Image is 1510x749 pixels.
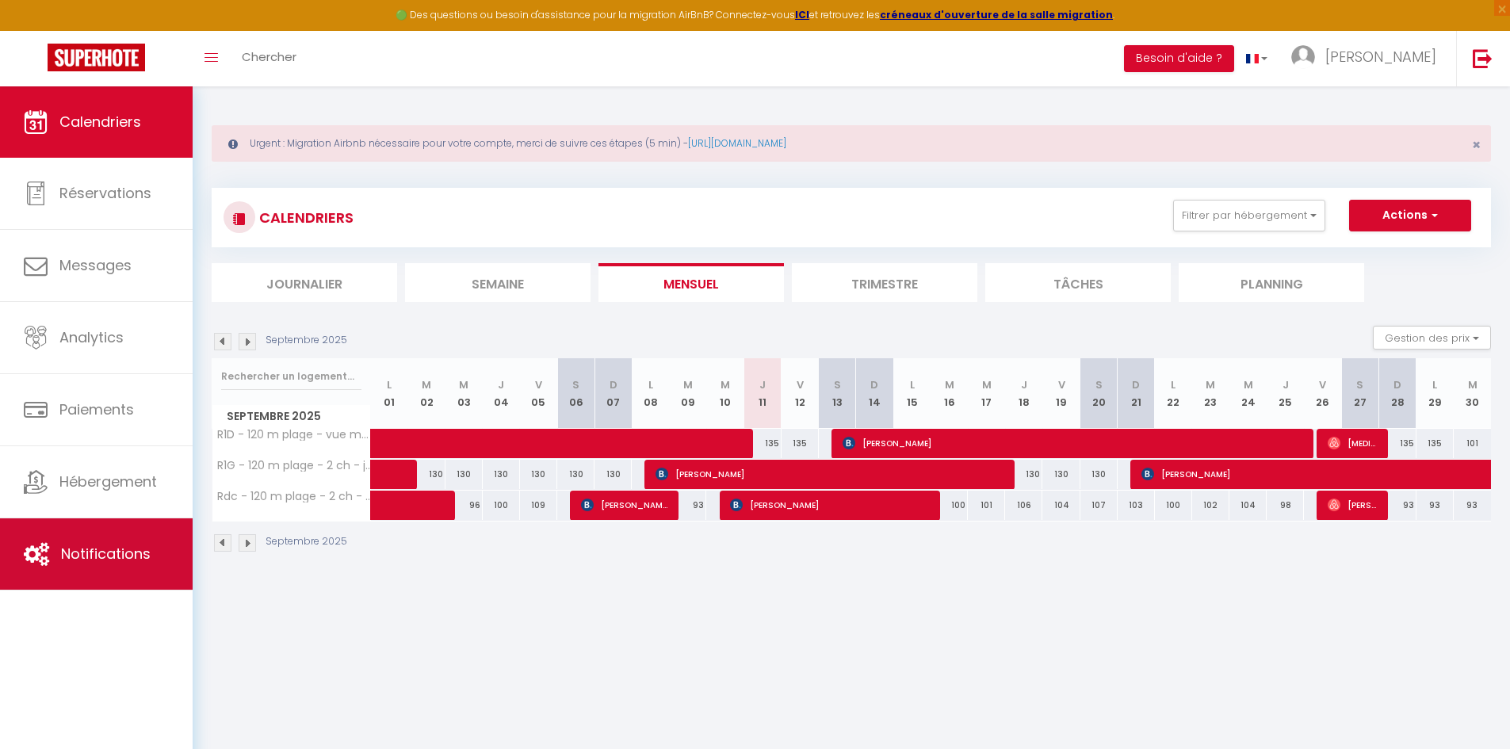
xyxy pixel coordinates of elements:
abbr: M [683,377,693,392]
abbr: M [1206,377,1215,392]
div: 100 [931,491,968,520]
span: [MEDICAL_DATA][PERSON_NAME] [1328,428,1378,458]
li: Tâches [985,263,1171,302]
span: × [1472,135,1481,155]
span: Hébergement [59,472,157,491]
span: [PERSON_NAME] [656,459,1003,489]
span: Chercher [242,48,296,65]
div: 104 [1229,491,1267,520]
span: Rdc - 120 m plage - 2 ch - terrasse - [GEOGRAPHIC_DATA] - [GEOGRAPHIC_DATA] [215,491,373,503]
th: 12 [782,358,819,429]
th: 27 [1341,358,1378,429]
abbr: M [721,377,730,392]
th: 03 [445,358,483,429]
th: 25 [1267,358,1304,429]
th: 15 [893,358,931,429]
span: R1D - 120 m plage - vue mer - 2ch - jardin - [GEOGRAPHIC_DATA] - [GEOGRAPHIC_DATA] [215,429,373,441]
div: 100 [1155,491,1192,520]
span: Analytics [59,327,124,347]
abbr: L [1171,377,1176,392]
th: 23 [1192,358,1229,429]
div: 135 [1378,429,1416,458]
span: Réservations [59,183,151,203]
abbr: S [572,377,579,392]
abbr: D [1132,377,1140,392]
th: 26 [1304,358,1341,429]
button: Actions [1349,200,1471,231]
div: 135 [1416,429,1454,458]
div: 130 [445,460,483,489]
span: [PERSON_NAME] [1325,47,1436,67]
th: 30 [1454,358,1491,429]
img: ... [1291,45,1315,69]
div: 93 [669,491,706,520]
div: Urgent : Migration Airbnb nécessaire pour votre compte, merci de suivre ces étapes (5 min) - [212,125,1491,162]
th: 22 [1155,358,1192,429]
th: 02 [408,358,445,429]
abbr: V [535,377,542,392]
th: 11 [744,358,782,429]
abbr: D [610,377,617,392]
a: ... [PERSON_NAME] [1279,31,1456,86]
th: 10 [706,358,744,429]
span: Messages [59,255,132,275]
div: 130 [1042,460,1080,489]
button: Gestion des prix [1373,326,1491,350]
strong: ICI [795,8,809,21]
th: 17 [968,358,1005,429]
abbr: V [1319,377,1326,392]
div: 101 [1454,429,1491,458]
th: 09 [669,358,706,429]
div: 93 [1416,491,1454,520]
button: Ouvrir le widget de chat LiveChat [13,6,60,54]
abbr: J [1021,377,1027,392]
th: 21 [1118,358,1155,429]
abbr: J [1283,377,1289,392]
abbr: M [459,377,468,392]
span: Notifications [61,544,151,564]
div: 101 [968,491,1005,520]
th: 28 [1378,358,1416,429]
img: logout [1473,48,1493,68]
span: [PERSON_NAME] [581,490,668,520]
th: 07 [594,358,632,429]
th: 06 [557,358,594,429]
abbr: S [1356,377,1363,392]
h3: CALENDRIERS [255,200,354,235]
div: 93 [1378,491,1416,520]
span: Paiements [59,399,134,419]
abbr: V [797,377,804,392]
div: 103 [1118,491,1155,520]
input: Rechercher un logement... [221,362,361,391]
span: Septembre 2025 [212,405,370,428]
a: [URL][DOMAIN_NAME] [688,136,786,150]
abbr: V [1058,377,1065,392]
div: 130 [520,460,557,489]
abbr: S [834,377,841,392]
th: 05 [520,358,557,429]
a: Chercher [230,31,308,86]
th: 16 [931,358,968,429]
img: Super Booking [48,44,145,71]
span: Calendriers [59,112,141,132]
button: Filtrer par hébergement [1173,200,1325,231]
span: [PERSON_NAME] [843,428,1302,458]
div: 135 [744,429,782,458]
abbr: D [1393,377,1401,392]
abbr: M [982,377,992,392]
div: 98 [1267,491,1304,520]
th: 24 [1229,358,1267,429]
th: 18 [1005,358,1042,429]
div: 100 [483,491,520,520]
div: 130 [1005,460,1042,489]
li: Semaine [405,263,591,302]
div: 130 [594,460,632,489]
li: Trimestre [792,263,977,302]
div: 130 [483,460,520,489]
div: 93 [1454,491,1491,520]
p: Septembre 2025 [266,534,347,549]
iframe: Chat [1443,678,1498,737]
li: Mensuel [598,263,784,302]
th: 04 [483,358,520,429]
th: 20 [1080,358,1118,429]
